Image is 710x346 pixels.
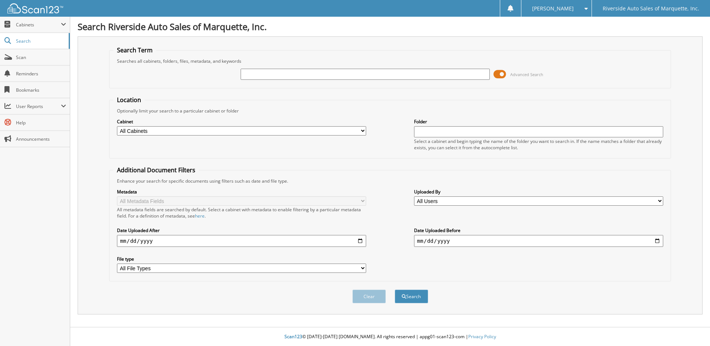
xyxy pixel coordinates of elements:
span: Scan [16,54,66,61]
div: Enhance your search for specific documents using filters such as date and file type. [113,178,667,184]
div: Searches all cabinets, folders, files, metadata, and keywords [113,58,667,64]
label: Date Uploaded After [117,227,366,234]
a: Privacy Policy [468,333,496,340]
label: Folder [414,118,663,125]
span: [PERSON_NAME] [532,6,574,11]
legend: Location [113,96,145,104]
input: start [117,235,366,247]
span: Reminders [16,71,66,77]
button: Clear [352,290,386,303]
span: Scan123 [284,333,302,340]
span: Advanced Search [510,72,543,77]
span: Announcements [16,136,66,142]
img: scan123-logo-white.svg [7,3,63,13]
label: Date Uploaded Before [414,227,663,234]
label: Uploaded By [414,189,663,195]
h1: Search Riverside Auto Sales of Marquette, Inc. [78,20,703,33]
div: All metadata fields are searched by default. Select a cabinet with metadata to enable filtering b... [117,206,366,219]
label: Metadata [117,189,366,195]
span: Bookmarks [16,87,66,93]
div: © [DATE]-[DATE] [DOMAIN_NAME]. All rights reserved | appg01-scan123-com | [70,328,710,346]
legend: Additional Document Filters [113,166,199,174]
button: Search [395,290,428,303]
span: Search [16,38,65,44]
label: File type [117,256,366,262]
div: Select a cabinet and begin typing the name of the folder you want to search in. If the name match... [414,138,663,151]
legend: Search Term [113,46,156,54]
div: Optionally limit your search to a particular cabinet or folder [113,108,667,114]
a: here [195,213,205,219]
span: User Reports [16,103,61,110]
input: end [414,235,663,247]
span: Help [16,120,66,126]
span: Cabinets [16,22,61,28]
label: Cabinet [117,118,366,125]
span: Riverside Auto Sales of Marquette, Inc. [603,6,699,11]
